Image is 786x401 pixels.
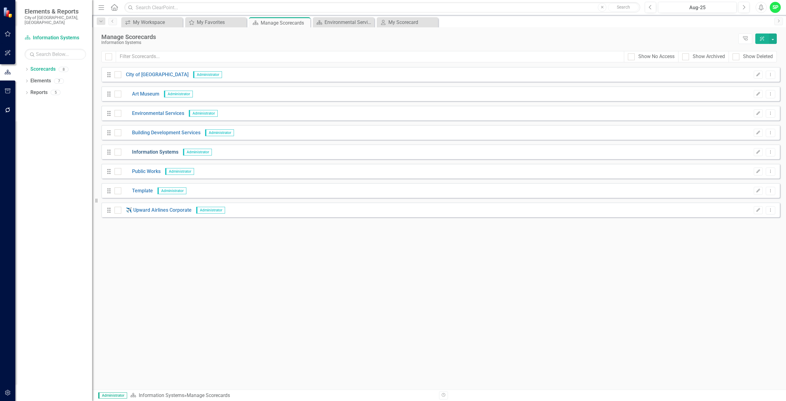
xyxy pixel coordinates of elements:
div: » Manage Scorecards [130,392,434,399]
span: Search [617,5,630,10]
a: Information Systems [121,149,178,156]
a: Information Systems [25,34,86,41]
span: Administrator [183,149,212,155]
div: Show No Access [638,53,675,60]
span: Administrator [164,91,193,97]
span: Administrator [165,168,194,175]
a: Reports [30,89,48,96]
button: Search [608,3,639,12]
input: Search Below... [25,49,86,60]
img: ClearPoint Strategy [3,7,14,18]
small: City of [GEOGRAPHIC_DATA], [GEOGRAPHIC_DATA] [25,15,86,25]
span: Administrator [98,392,127,399]
a: Template [121,187,153,195]
div: My Workspace [133,18,181,26]
a: My Favorites [187,18,245,26]
div: 5 [51,90,60,95]
button: SP [770,2,781,13]
div: Environmental Services [325,18,373,26]
div: Manage Scorecards [261,19,309,27]
span: Administrator [196,207,225,214]
a: Public Works [121,168,161,175]
button: Aug-25 [658,2,737,13]
a: Art Museum [121,91,159,98]
div: Aug-25 [660,4,734,11]
a: Environmental Services [314,18,373,26]
div: 7 [54,78,64,84]
a: City of [GEOGRAPHIC_DATA] [121,71,189,78]
div: Manage Scorecards [101,33,735,40]
a: Scorecards [30,66,56,73]
span: Administrator [189,110,218,117]
span: Administrator [158,187,186,194]
div: Information Systems [101,40,735,45]
div: Show Deleted [743,53,773,60]
a: Elements [30,77,51,85]
a: Environmental Services [121,110,184,117]
div: My Scorecard [388,18,437,26]
span: Elements & Reports [25,8,86,15]
div: 8 [59,67,68,72]
span: Administrator [205,129,234,136]
div: Show Archived [693,53,725,60]
input: Search ClearPoint... [124,2,640,13]
input: Filter Scorecards... [116,51,624,62]
span: Administrator [193,71,222,78]
a: ✈️ Upward Airlines Corporate [121,207,192,214]
a: My Workspace [123,18,181,26]
a: Building Development Services [121,129,200,136]
a: Information Systems [139,392,184,398]
a: My Scorecard [378,18,437,26]
div: My Favorites [197,18,245,26]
